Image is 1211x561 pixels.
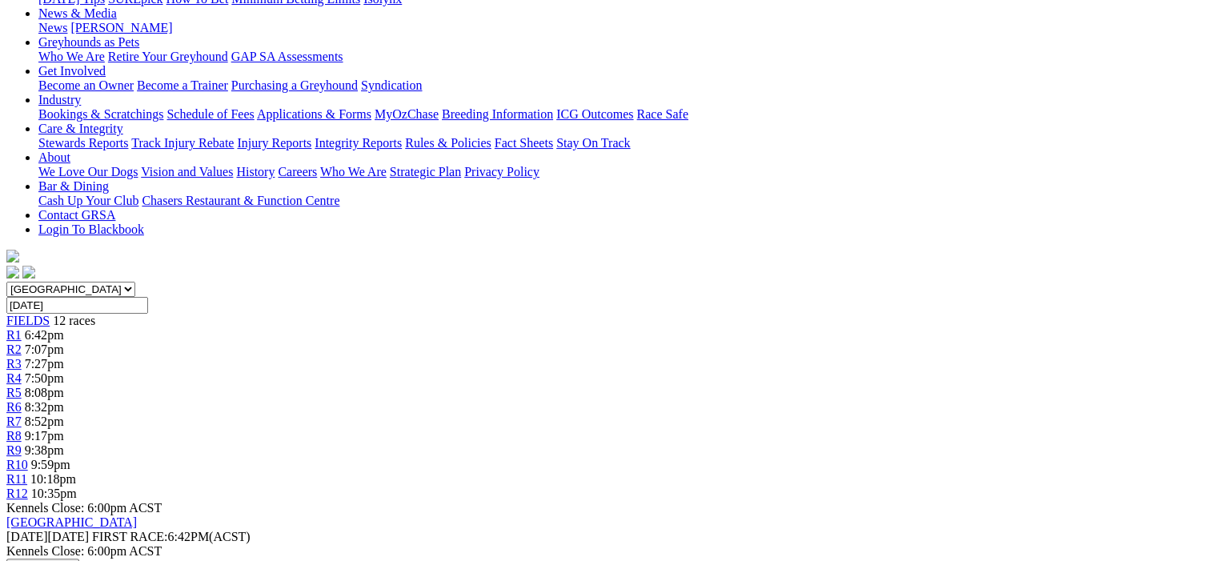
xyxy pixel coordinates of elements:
[6,487,28,500] a: R12
[38,50,1205,64] div: Greyhounds as Pets
[38,78,1205,93] div: Get Involved
[6,328,22,342] a: R1
[6,314,50,327] a: FIELDS
[6,250,19,262] img: logo-grsa-white.png
[6,343,22,356] a: R2
[278,165,317,178] a: Careers
[38,64,106,78] a: Get Involved
[38,179,109,193] a: Bar & Dining
[495,136,553,150] a: Fact Sheets
[166,107,254,121] a: Schedule of Fees
[6,415,22,428] a: R7
[6,544,1205,559] div: Kennels Close: 6:00pm ACST
[38,6,117,20] a: News & Media
[231,50,343,63] a: GAP SA Assessments
[6,515,137,529] a: [GEOGRAPHIC_DATA]
[25,328,64,342] span: 6:42pm
[6,530,89,543] span: [DATE]
[25,443,64,457] span: 9:38pm
[38,107,163,121] a: Bookings & Scratchings
[70,21,172,34] a: [PERSON_NAME]
[25,386,64,399] span: 8:08pm
[25,415,64,428] span: 8:52pm
[6,443,22,457] a: R9
[31,487,77,500] span: 10:35pm
[6,530,48,543] span: [DATE]
[25,357,64,371] span: 7:27pm
[405,136,491,150] a: Rules & Policies
[464,165,539,178] a: Privacy Policy
[38,165,138,178] a: We Love Our Dogs
[131,136,234,150] a: Track Injury Rebate
[38,21,67,34] a: News
[92,530,167,543] span: FIRST RACE:
[237,136,311,150] a: Injury Reports
[25,371,64,385] span: 7:50pm
[38,150,70,164] a: About
[137,78,228,92] a: Become a Trainer
[38,194,1205,208] div: Bar & Dining
[6,357,22,371] a: R3
[6,458,28,471] a: R10
[442,107,553,121] a: Breeding Information
[38,93,81,106] a: Industry
[375,107,439,121] a: MyOzChase
[6,297,148,314] input: Select date
[25,429,64,443] span: 9:17pm
[108,50,228,63] a: Retire Your Greyhound
[141,165,233,178] a: Vision and Values
[38,165,1205,179] div: About
[31,458,70,471] span: 9:59pm
[236,165,275,178] a: History
[92,530,251,543] span: 6:42PM(ACST)
[38,222,144,236] a: Login To Blackbook
[38,107,1205,122] div: Industry
[231,78,358,92] a: Purchasing a Greyhound
[38,21,1205,35] div: News & Media
[25,343,64,356] span: 7:07pm
[6,400,22,414] a: R6
[25,400,64,414] span: 8:32pm
[257,107,371,121] a: Applications & Forms
[6,371,22,385] a: R4
[30,472,76,486] span: 10:18pm
[38,194,138,207] a: Cash Up Your Club
[53,314,95,327] span: 12 races
[556,107,633,121] a: ICG Outcomes
[556,136,630,150] a: Stay On Track
[38,136,1205,150] div: Care & Integrity
[142,194,339,207] a: Chasers Restaurant & Function Centre
[38,78,134,92] a: Become an Owner
[38,122,123,135] a: Care & Integrity
[38,50,105,63] a: Who We Are
[6,386,22,399] a: R5
[6,472,27,486] a: R11
[315,136,402,150] a: Integrity Reports
[38,35,139,49] a: Greyhounds as Pets
[22,266,35,278] img: twitter.svg
[361,78,422,92] a: Syndication
[38,136,128,150] a: Stewards Reports
[636,107,688,121] a: Race Safe
[6,429,22,443] a: R8
[6,501,162,515] span: Kennels Close: 6:00pm ACST
[320,165,387,178] a: Who We Are
[38,208,115,222] a: Contact GRSA
[6,266,19,278] img: facebook.svg
[390,165,461,178] a: Strategic Plan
